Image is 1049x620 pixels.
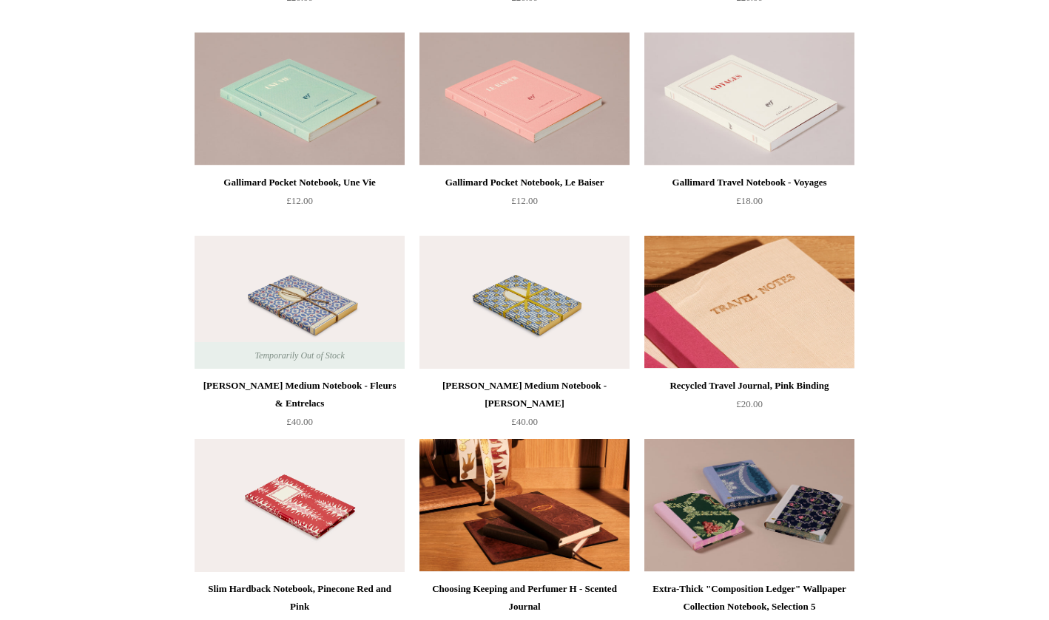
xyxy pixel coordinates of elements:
span: £20.00 [736,398,763,409]
a: [PERSON_NAME] Medium Notebook - [PERSON_NAME] £40.00 [419,377,630,437]
a: Slim Hardback Notebook, Pinecone Red and Pink Slim Hardback Notebook, Pinecone Red and Pink [195,439,405,572]
a: [PERSON_NAME] Medium Notebook - Fleurs & Entrelacs £40.00 [195,377,405,437]
div: Gallimard Travel Notebook - Voyages [648,174,851,191]
span: £18.00 [736,195,763,206]
img: Antoinette Poisson Medium Notebook - Fleurs & Entrelacs [195,236,405,369]
div: Recycled Travel Journal, Pink Binding [648,377,851,395]
img: Choosing Keeping and Perfumer H - Scented Journal [419,439,630,572]
a: Choosing Keeping and Perfumer H - Scented Journal Choosing Keeping and Perfumer H - Scented Journal [419,439,630,572]
span: £12.00 [511,195,538,206]
span: Temporarily Out of Stock [240,342,359,369]
a: Antoinette Poisson Medium Notebook - Tison Antoinette Poisson Medium Notebook - Tison [419,236,630,369]
img: Extra-Thick "Composition Ledger" Wallpaper Collection Notebook, Selection 5 [644,439,854,572]
span: £12.00 [286,195,313,206]
a: Gallimard Pocket Notebook, Une Vie £12.00 [195,174,405,234]
img: Antoinette Poisson Medium Notebook - Tison [419,236,630,369]
span: £40.00 [511,416,538,427]
a: Gallimard Pocket Notebook, Le Baiser £12.00 [419,174,630,234]
div: Gallimard Pocket Notebook, Une Vie [198,174,401,191]
a: Recycled Travel Journal, Pink Binding Recycled Travel Journal, Pink Binding [644,236,854,369]
img: Recycled Travel Journal, Pink Binding [644,236,854,369]
a: Gallimard Travel Notebook - Voyages £18.00 [644,174,854,234]
div: [PERSON_NAME] Medium Notebook - [PERSON_NAME] [423,377,626,412]
img: Gallimard Travel Notebook - Voyages [644,33,854,166]
div: [PERSON_NAME] Medium Notebook - Fleurs & Entrelacs [198,377,401,412]
div: Extra-Thick "Composition Ledger" Wallpaper Collection Notebook, Selection 5 [648,580,851,616]
a: Gallimard Pocket Notebook, Une Vie Gallimard Pocket Notebook, Une Vie [195,33,405,166]
a: Gallimard Travel Notebook - Voyages Gallimard Travel Notebook - Voyages [644,33,854,166]
img: Gallimard Pocket Notebook, Le Baiser [419,33,630,166]
a: Antoinette Poisson Medium Notebook - Fleurs & Entrelacs Antoinette Poisson Medium Notebook - Fleu... [195,236,405,369]
a: Extra-Thick "Composition Ledger" Wallpaper Collection Notebook, Selection 5 Extra-Thick "Composit... [644,439,854,572]
div: Gallimard Pocket Notebook, Le Baiser [423,174,626,191]
img: Slim Hardback Notebook, Pinecone Red and Pink [195,439,405,572]
a: Gallimard Pocket Notebook, Le Baiser Gallimard Pocket Notebook, Le Baiser [419,33,630,166]
div: Choosing Keeping and Perfumer H - Scented Journal [423,580,626,616]
span: £40.00 [286,416,313,427]
div: Slim Hardback Notebook, Pinecone Red and Pink [198,580,401,616]
a: Recycled Travel Journal, Pink Binding £20.00 [644,377,854,437]
img: Gallimard Pocket Notebook, Une Vie [195,33,405,166]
